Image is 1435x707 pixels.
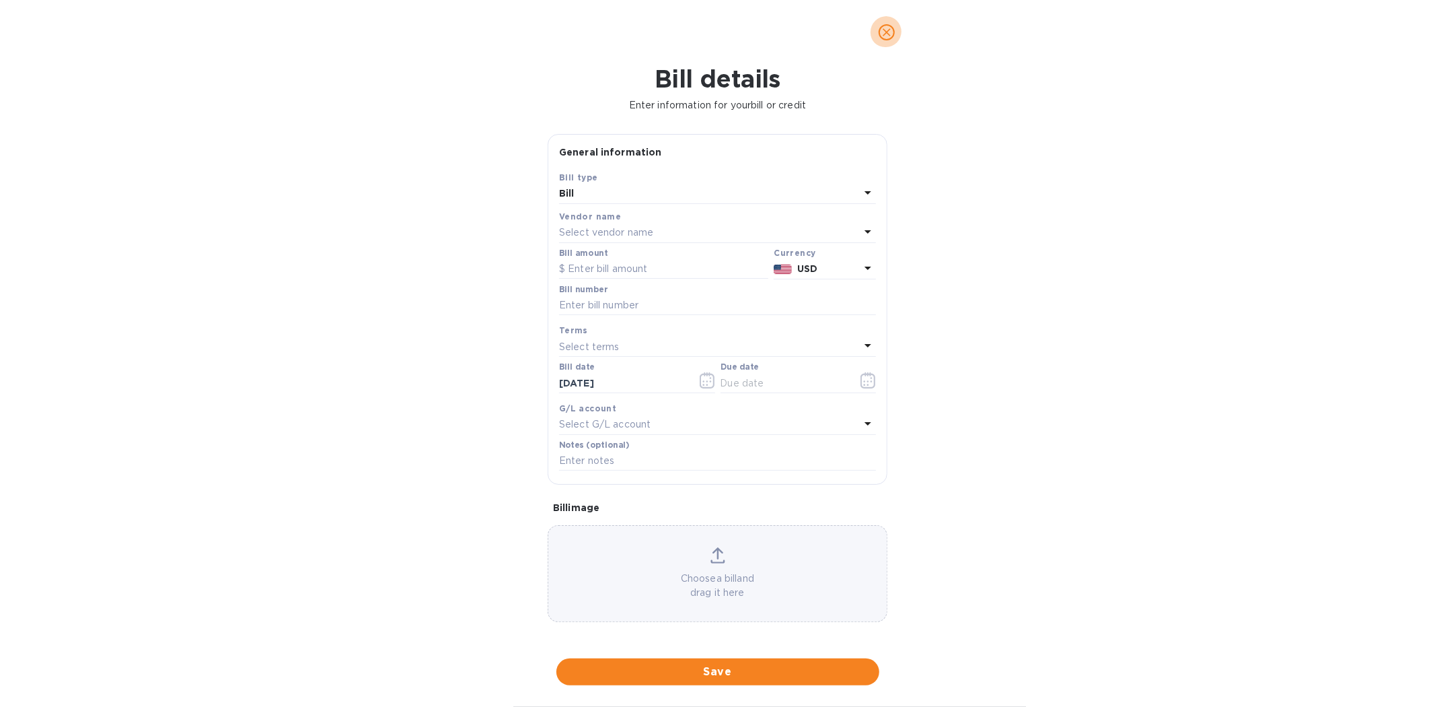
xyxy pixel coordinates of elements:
label: Due date [721,364,759,372]
b: Bill type [559,172,598,182]
label: Bill date [559,364,595,372]
b: G/L account [559,403,616,413]
label: Bill amount [559,249,608,257]
b: Vendor name [559,211,621,222]
input: Due date [721,373,848,393]
b: USD [797,263,817,274]
p: Bill image [553,501,882,514]
p: Choose a bill and drag it here [548,572,887,600]
b: Bill [559,188,575,199]
p: Enter information for your bill or credit [11,98,1424,112]
span: Save [567,664,869,680]
input: $ Enter bill amount [559,259,768,279]
b: Terms [559,325,588,335]
label: Notes (optional) [559,441,630,449]
label: Bill number [559,285,608,294]
b: General information [559,147,662,158]
input: Select date [559,373,686,393]
button: close [871,16,903,48]
img: USD [774,265,792,274]
input: Enter notes [559,451,876,471]
h1: Bill details [11,65,1424,93]
input: Enter bill number [559,296,876,316]
button: Save [556,659,879,685]
p: Select G/L account [559,417,651,432]
b: Currency [774,248,815,258]
p: Select terms [559,340,620,354]
p: Select vendor name [559,226,653,240]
